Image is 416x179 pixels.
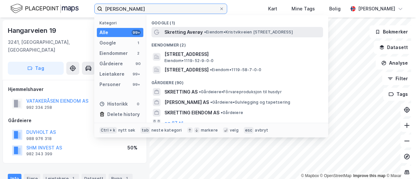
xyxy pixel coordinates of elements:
span: • [210,67,212,72]
iframe: Chat Widget [383,148,416,179]
div: esc [244,127,254,134]
span: SKRETTING EIENDOM AS [164,109,219,117]
div: Kategori [99,20,143,25]
button: Analyse [376,57,413,70]
div: 90 [136,61,141,66]
div: 50% [127,144,137,152]
div: avbryt [255,128,268,133]
span: Gårdeiere [221,110,243,115]
div: Gårdeiere [8,117,141,124]
div: 1 [136,40,141,45]
a: OpenStreetMap [320,173,352,178]
div: Google (1) [146,15,328,27]
span: Eiendom • 1119-52-9-0-0 [164,58,214,63]
div: Leietakere [99,70,124,78]
div: 982 343 399 [26,151,52,157]
div: 988 976 318 [26,136,52,141]
div: Ctrl + k [99,127,117,134]
div: Bolig [329,5,341,13]
div: Gårdeiere [99,60,123,68]
button: og 87 til [164,119,183,127]
span: Gårdeiere • Fôrvareproduksjon til husdyr [199,89,282,95]
span: Eiendom • Kristvikveien [STREET_ADDRESS] [204,30,293,35]
button: Tag [8,62,64,75]
div: Hangarveien 19 [8,25,58,36]
div: Delete history [107,110,140,118]
div: neste kategori [151,128,182,133]
div: nytt søk [118,128,136,133]
div: Alle [99,29,108,36]
span: [STREET_ADDRESS] [164,66,209,74]
button: Datasett [374,41,413,54]
a: Improve this map [353,173,385,178]
div: Kart [268,5,277,13]
div: 3241, [GEOGRAPHIC_DATA], [GEOGRAPHIC_DATA] [8,38,105,54]
div: 99+ [132,71,141,77]
span: • [210,100,212,105]
span: SKRETTING AS [164,88,198,96]
button: Tags [383,88,413,101]
div: 2 [136,51,141,56]
div: 99+ [132,82,141,87]
span: Skretting Averøy [164,28,203,36]
span: Eiendom • 1119-58-7-0-0 [210,67,261,72]
input: Søk på adresse, matrikkel, gårdeiere, leietakere eller personer [102,4,219,14]
div: velg [230,128,239,133]
div: Eiendommer [99,49,128,57]
div: 0 [136,101,141,107]
div: 99+ [132,30,141,35]
div: Personer [99,81,121,88]
img: logo.f888ab2527a4732fd821a326f86c7f29.svg [10,3,79,14]
button: Filter [382,72,413,85]
div: Hjemmelshaver [8,85,141,93]
div: Google [99,39,116,47]
span: • [204,30,206,34]
div: Eiendommer (2) [146,37,328,49]
span: • [199,89,201,94]
div: Mine Tags [292,5,315,13]
div: Kontrollprogram for chat [383,148,416,179]
span: [PERSON_NAME] AS [164,98,209,106]
span: • [221,110,223,115]
span: [STREET_ADDRESS] [164,50,320,58]
a: Mapbox [301,173,319,178]
div: 992 334 258 [26,105,52,110]
div: Historikk [99,100,128,108]
span: Gårdeiere • Gulvlegging og tapetsering [210,100,290,105]
button: Bokmerker [370,25,413,38]
div: markere [201,128,218,133]
div: Gårdeiere (90) [146,75,328,87]
div: [PERSON_NAME] [358,5,395,13]
div: tab [140,127,150,134]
